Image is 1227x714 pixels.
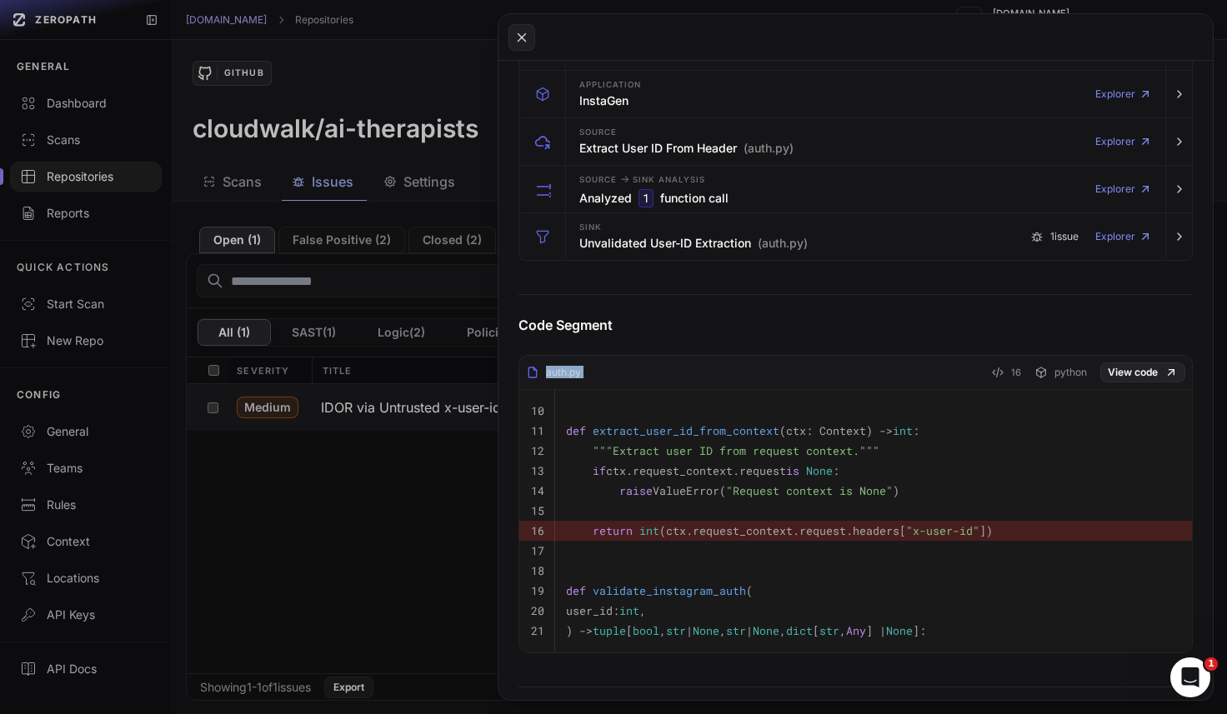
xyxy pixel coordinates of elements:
span: def [566,583,586,598]
span: ctx: Context [786,423,866,438]
code: 14 [531,483,544,498]
span: """Extract user ID from request context.""" [593,443,879,458]
span: validate_instagram_auth [593,583,746,598]
span: Sink [579,223,602,232]
code: ( [566,583,753,598]
span: is [786,463,799,478]
span: int [619,603,639,618]
code: user_id: , [566,603,646,618]
code: 21 [531,623,544,638]
span: 1 issue [1050,230,1079,243]
span: str [726,623,746,638]
h3: Analyzed function call [579,189,729,207]
span: int [893,423,913,438]
span: if [593,463,606,478]
code: 20 [531,603,544,618]
span: int [639,523,659,538]
span: "x-user-id" [906,523,979,538]
span: str [819,623,839,638]
button: Analyzed 1 function call Explorer [519,166,1192,212]
code: 17 [531,543,544,558]
h3: Unvalidated User-ID Extraction [579,235,808,252]
span: return [593,523,633,538]
span: bool [633,623,659,638]
div: auth.py [526,366,581,379]
a: Explorer [1095,172,1152,206]
a: View code [1100,362,1185,382]
code: 1 [639,189,654,207]
code: 19 [531,583,544,598]
code: 11 [531,423,544,438]
code: ( ) -> : [566,423,919,438]
code: 18 [531,563,544,578]
code: ctx.request_context.request : [566,463,839,478]
code: ValueError( ) [566,483,899,498]
code: 16 [531,523,544,538]
span: (auth.py) [758,235,808,252]
span: None [693,623,719,638]
code: 12 [531,443,544,458]
code: (ctx.request_context.request.headers[ ]) [566,523,993,538]
span: raise [619,483,653,498]
code: 13 [531,463,544,478]
code: ) -> [ , | , | , [ , ] | ]: [566,623,926,638]
span: None [753,623,779,638]
button: Sink Unvalidated User-ID Extraction (auth.py) 1issue Explorer [519,213,1192,260]
span: 16 [1011,362,1021,382]
span: extract_user_id_from_context [593,423,779,438]
span: dict [786,623,813,638]
h4: Code Segment [518,315,1193,335]
span: None [806,463,833,478]
span: python [1054,366,1087,379]
span: tuple [593,623,626,638]
span: None [886,623,913,638]
code: 10 [531,403,544,418]
code: 15 [531,503,544,518]
span: def [566,423,586,438]
span: 1 [1204,657,1218,671]
span: "Request context is None" [726,483,893,498]
a: Explorer [1095,220,1152,253]
span: Any [846,623,866,638]
iframe: Intercom live chat [1170,657,1210,697]
span: str [666,623,686,638]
